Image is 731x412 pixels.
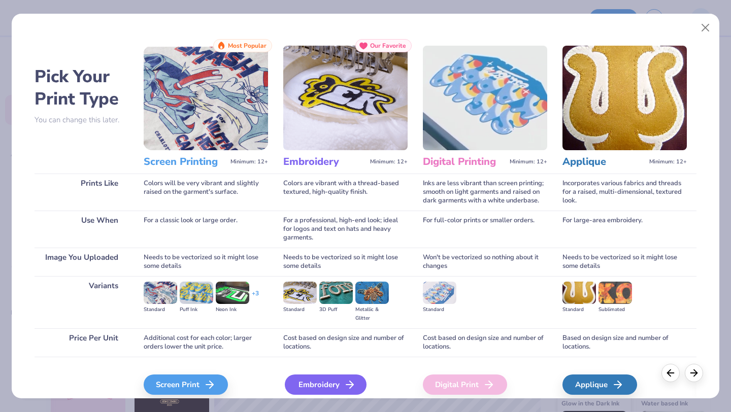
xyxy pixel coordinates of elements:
h3: Embroidery [283,155,366,168]
div: Sublimated [599,305,632,314]
button: Close [696,18,715,38]
div: Standard [283,305,317,314]
div: For a classic look or large order. [144,211,268,248]
div: Cost based on design size and number of locations. [423,328,547,357]
div: Digital Print [423,374,507,395]
div: For full-color prints or smaller orders. [423,211,547,248]
span: We'll vectorize your image. [283,397,408,405]
div: For a professional, high-end look; ideal for logos and text on hats and heavy garments. [283,211,408,248]
span: Minimum: 12+ [649,158,687,165]
img: Standard [562,282,596,304]
div: Applique [562,374,637,395]
img: 3D Puff [319,282,353,304]
span: Minimum: 12+ [510,158,547,165]
img: Puff Ink [180,282,213,304]
div: Use When [35,211,128,248]
div: Variants [35,276,128,328]
img: Neon Ink [216,282,249,304]
div: Cost based on design size and number of locations. [283,328,408,357]
img: Standard [144,282,177,304]
h2: Pick Your Print Type [35,65,128,110]
img: Sublimated [599,282,632,304]
h3: Screen Printing [144,155,226,168]
div: Image You Uploaded [35,248,128,276]
h3: Applique [562,155,645,168]
img: Digital Printing [423,46,547,150]
span: Most Popular [228,42,267,49]
div: Price Per Unit [35,328,128,357]
div: Colors are vibrant with a thread-based textured, high-quality finish. [283,174,408,211]
span: Our Favorite [370,42,406,49]
span: Minimum: 12+ [370,158,408,165]
div: Needs to be vectorized so it might lose some details [144,248,268,276]
img: Embroidery [283,46,408,150]
div: 3D Puff [319,305,353,314]
span: We'll vectorize your image. [562,397,687,405]
img: Applique [562,46,687,150]
div: Standard [144,305,177,314]
div: Based on design size and number of locations. [562,328,687,357]
div: Colors will be very vibrant and slightly raised on the garment's surface. [144,174,268,211]
div: Screen Print [144,374,228,395]
img: Standard [283,282,317,304]
div: Additional cost for each color; larger orders lower the unit price. [144,328,268,357]
div: For large-area embroidery. [562,211,687,248]
div: Prints Like [35,174,128,211]
div: Embroidery [285,374,367,395]
div: Neon Ink [216,305,249,314]
div: Incorporates various fabrics and threads for a raised, multi-dimensional, textured look. [562,174,687,211]
div: Won't be vectorized so nothing about it changes [423,248,547,276]
div: Metallic & Glitter [355,305,389,323]
img: Metallic & Glitter [355,282,389,304]
h3: Digital Printing [423,155,506,168]
div: Puff Ink [180,305,213,314]
img: Screen Printing [144,46,268,150]
div: Needs to be vectorized so it might lose some details [283,248,408,276]
span: Minimum: 12+ [230,158,268,165]
p: You can change this later. [35,116,128,124]
div: + 3 [252,289,259,306]
div: Inks are less vibrant than screen printing; smooth on light garments and raised on dark garments ... [423,174,547,211]
div: Standard [423,305,456,314]
span: We'll vectorize your image. [144,397,268,405]
img: Standard [423,282,456,304]
div: Standard [562,305,596,314]
div: Needs to be vectorized so it might lose some details [562,248,687,276]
